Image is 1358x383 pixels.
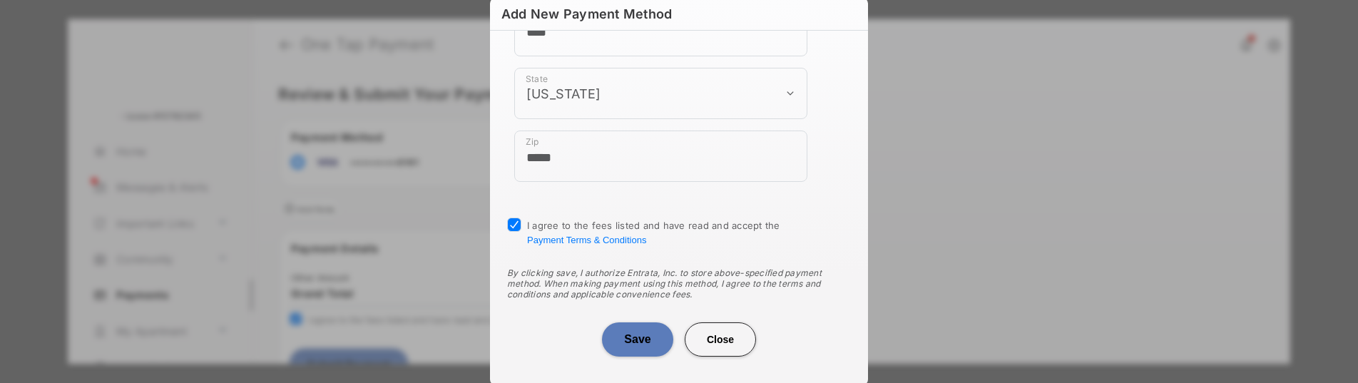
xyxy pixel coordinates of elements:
[527,235,646,245] button: I agree to the fees listed and have read and accept the
[527,220,780,245] span: I agree to the fees listed and have read and accept the
[602,322,673,357] button: Save
[501,6,672,21] div: Add New Payment Method
[514,131,807,182] div: payment_method_screening[postal_addresses][postalCode]
[685,322,756,357] button: Close
[514,68,807,119] div: payment_method_screening[postal_addresses][administrativeArea]
[507,267,851,300] div: By clicking save, I authorize Entrata, Inc. to store above-specified payment method. When making ...
[514,5,807,56] div: payment_method_screening[postal_addresses][locality]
